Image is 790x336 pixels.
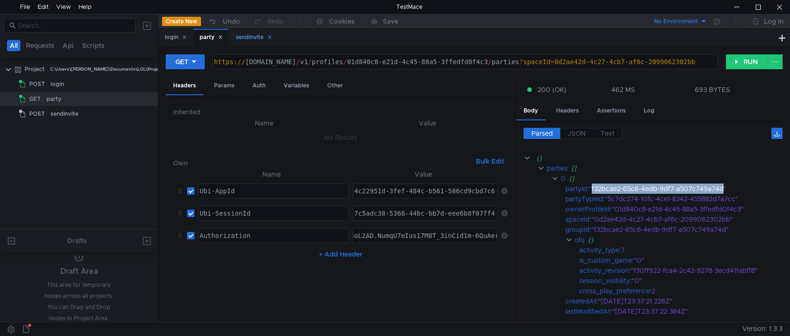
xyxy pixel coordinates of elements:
[636,102,662,119] div: Log
[246,14,290,28] button: Redo
[29,77,45,91] span: POST
[79,40,107,51] button: Scripts
[537,153,770,163] div: {}
[46,92,61,106] div: party
[324,133,357,142] nz-embed-empty: No Results
[173,158,472,169] h6: Own
[565,224,589,235] div: groupId
[569,173,770,184] div: {}
[726,54,767,69] button: RUN
[634,255,773,265] div: "0"
[349,169,498,180] th: Value
[575,235,584,245] div: obj
[579,286,783,296] div: :
[579,245,619,255] div: activity_type
[565,296,596,306] div: createdAt
[579,255,632,265] div: is_custom_game
[579,255,783,265] div: :
[25,62,45,76] div: Project
[329,16,355,27] div: Cookies
[605,194,772,204] div: "5c7dc274-10fc-4ce1-8342-455882d7a7cc"
[29,92,41,106] span: GET
[549,102,586,119] div: Headers
[579,276,630,286] div: session_visibility
[565,194,603,204] div: partyTypeId
[632,276,773,286] div: "0"
[565,194,783,204] div: :
[315,249,366,260] button: + Add Header
[173,106,508,118] h6: Inherited
[236,33,272,42] div: sendinvite
[60,40,77,51] button: Api
[320,77,350,94] div: Other
[347,118,508,129] th: Value
[611,86,635,94] div: 462 MS
[276,77,317,94] div: Variables
[162,17,201,26] button: Create New
[652,286,774,296] div: 2
[23,40,57,51] button: Requests
[18,20,130,31] input: Search...
[565,214,783,224] div: :
[579,265,783,276] div: :
[598,296,771,306] div: "[DATE]T23:37:21.226Z"
[591,224,771,235] div: "f32bcae2-65c6-4edb-9df7-a507c749a74d"
[472,156,508,167] button: Bulk Edit
[223,16,240,27] div: Undo
[565,184,783,194] div: :
[565,296,783,306] div: :
[516,102,545,120] div: Body
[565,214,589,224] div: spaceId
[579,276,783,286] div: :
[588,235,770,245] div: {}
[51,77,64,91] div: login
[621,245,772,255] div: 7
[565,204,610,214] div: ownerProfileId
[531,129,553,138] span: Parsed
[764,16,784,27] div: Log In
[568,129,586,138] span: JSON
[166,54,205,69] button: GET
[579,265,629,276] div: activity_revision
[565,306,610,316] div: lastModifiedAt
[67,235,87,246] div: Drafts
[201,14,246,28] button: Undo
[612,204,772,214] div: "01d840c8-e21d-4c45-88a5-3ffedfd0f4c3"
[51,107,78,121] div: sendinvite
[565,204,783,214] div: :
[547,163,568,173] div: parties
[383,18,398,25] div: Save
[245,77,273,94] div: Auth
[643,14,707,29] button: No Environment
[7,40,20,51] button: All
[654,17,698,26] div: No Environment
[165,33,187,42] div: login
[589,102,633,119] div: Assertions
[50,62,163,76] div: C:\Users\[PERSON_NAME]\Documents\LOL\Project
[601,129,615,138] span: Text
[695,86,730,94] div: 693 BYTES
[561,173,565,184] div: 0
[207,77,242,94] div: Params
[579,286,650,296] div: cross_play_preference
[631,265,773,276] div: "f30ff922-fca4-2c42-9278-3ecd41fabff8"
[175,57,188,67] div: GET
[537,85,566,95] span: 200 (OK)
[579,245,783,255] div: :
[200,33,223,42] div: party
[267,16,284,27] div: Redo
[742,322,783,336] span: Version: 1.3.3
[29,107,45,121] span: POST
[565,184,587,194] div: partyId
[181,118,347,129] th: Name
[166,77,203,95] div: Headers
[612,306,772,316] div: "[DATE]T23:37:22.384Z"
[194,169,349,180] th: Name
[589,184,771,194] div: "f32bcae2-65c6-4edb-9df7-a507c749a74d"
[591,214,771,224] div: "0d2ae42d-4c27-4cb7-af6c-2099062302bb"
[565,224,783,235] div: :
[571,163,771,173] div: []
[565,306,783,316] div: :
